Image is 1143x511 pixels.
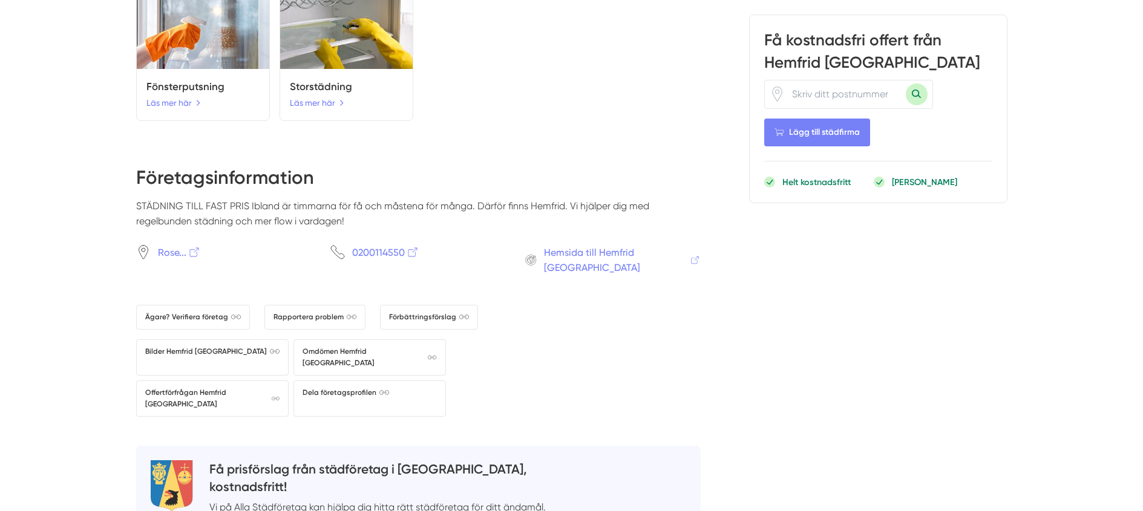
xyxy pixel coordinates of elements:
input: Skriv ditt postnummer [785,80,906,108]
h5: Fönsterputsning [146,79,260,95]
a: Dela företagsprofilen [293,380,446,417]
span: Förbättringsförslag [389,311,469,323]
a: Förbättringsförslag [380,305,478,330]
a: Omdömen Hemfrid [GEOGRAPHIC_DATA] [293,339,446,376]
h5: Storstädning [290,79,403,95]
a: Bilder Hemfrid [GEOGRAPHIC_DATA] [136,339,289,376]
svg: Pin / Karta [770,86,785,102]
a: Ägare? Verifiera företag [136,305,250,330]
span: Rose... [158,245,201,260]
: Lägg till städfirma [764,119,870,146]
a: Offertförfrågan Hemfrid [GEOGRAPHIC_DATA] [136,380,289,417]
span: Offertförfrågan Hemfrid [GEOGRAPHIC_DATA] [145,387,280,410]
a: Rose... [136,245,312,260]
h3: Få kostnadsfri offert från Hemfrid [GEOGRAPHIC_DATA] [764,30,992,79]
span: Bilder Hemfrid [GEOGRAPHIC_DATA] [145,346,280,357]
svg: Pin / Karta [136,245,151,259]
a: Läs mer här [146,96,201,109]
a: Hemsida till Hemfrid [GEOGRAPHIC_DATA] [525,245,701,276]
span: Klicka för att använda din position. [770,86,785,102]
p: STÄDNING TILL FAST PRIS Ibland är timmarna för få och måstena för många. Därför finns Hemfrid. Vi... [136,198,701,239]
h4: Få prisförslag från städföretag i [GEOGRAPHIC_DATA], kostnadsfritt! [209,460,546,500]
span: Rapportera problem [273,311,356,323]
p: Helt kostnadsfritt [782,176,851,188]
span: Ägare? Verifiera företag [145,311,241,323]
svg: Telefon [330,245,345,259]
a: Läs mer här [290,96,344,109]
a: Rapportera problem [264,305,365,330]
span: Omdömen Hemfrid [GEOGRAPHIC_DATA] [303,346,437,369]
span: Dela företagsprofilen [303,387,389,399]
button: Sök med postnummer [906,83,928,105]
span: Hemsida till Hemfrid [GEOGRAPHIC_DATA] [544,245,701,276]
a: 0200114550 [330,245,506,260]
p: [PERSON_NAME] [892,176,957,188]
h2: Företagsinformation [136,164,701,198]
span: 0200114550 [352,245,419,260]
